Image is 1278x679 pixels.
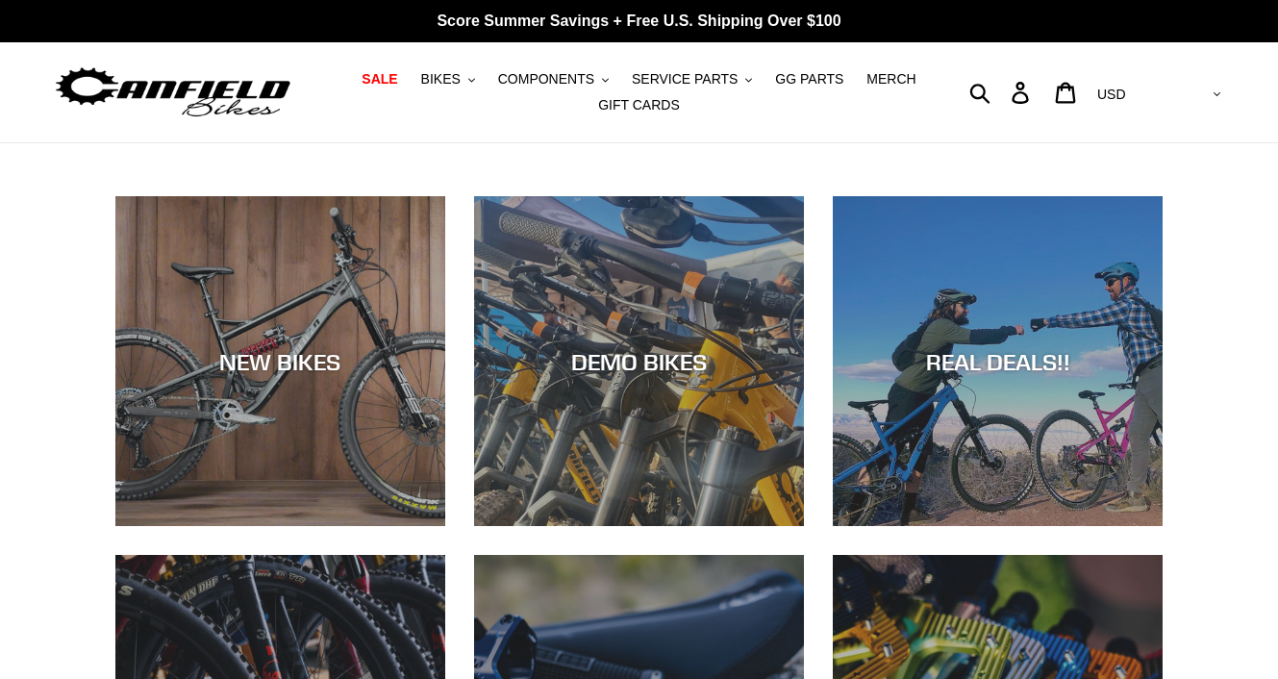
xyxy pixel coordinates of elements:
button: COMPONENTS [489,66,618,92]
button: BIKES [412,66,485,92]
span: GIFT CARDS [598,97,680,113]
span: MERCH [866,71,915,88]
span: SERVICE PARTS [632,71,738,88]
div: NEW BIKES [115,347,445,375]
a: GG PARTS [765,66,853,92]
span: BIKES [421,71,461,88]
a: GIFT CARDS [589,92,689,118]
div: REAL DEALS!! [833,347,1163,375]
span: GG PARTS [775,71,843,88]
a: SALE [352,66,407,92]
img: Canfield Bikes [53,63,293,123]
span: SALE [362,71,397,88]
span: COMPONENTS [498,71,594,88]
a: MERCH [857,66,925,92]
a: REAL DEALS!! [833,196,1163,526]
div: DEMO BIKES [474,347,804,375]
a: NEW BIKES [115,196,445,526]
a: DEMO BIKES [474,196,804,526]
button: SERVICE PARTS [622,66,762,92]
